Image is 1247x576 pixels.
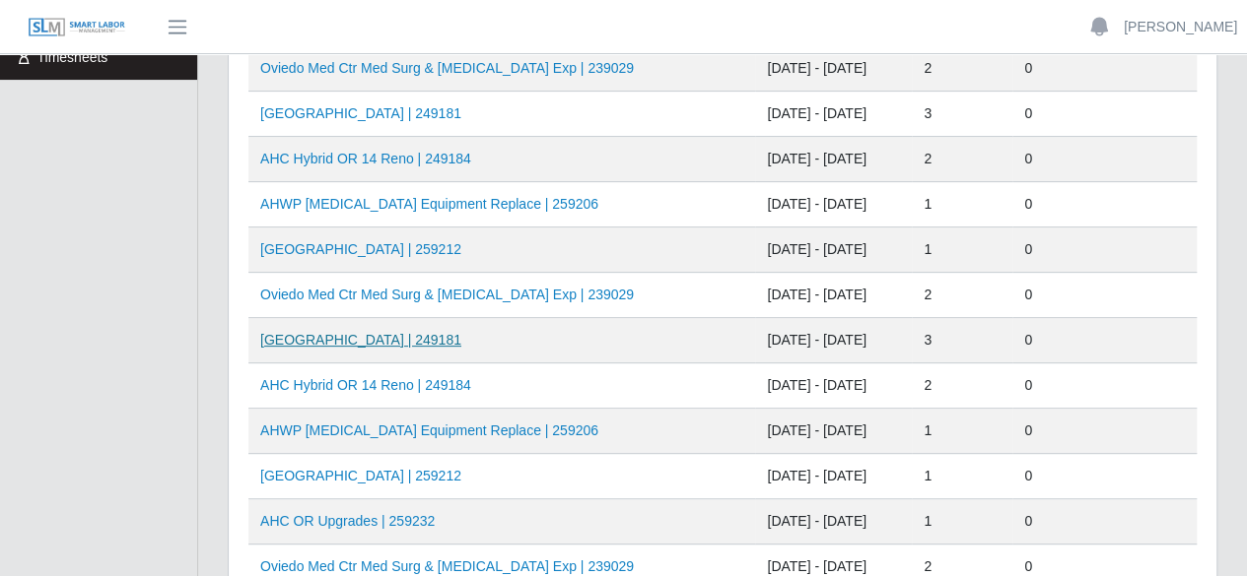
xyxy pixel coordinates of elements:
[28,17,126,38] img: SLM Logo
[912,454,1012,499] td: 1
[1012,409,1197,454] td: 0
[755,318,912,363] td: [DATE] - [DATE]
[912,227,1012,273] td: 1
[755,45,912,92] td: [DATE] - [DATE]
[260,196,598,212] a: AHWP [MEDICAL_DATA] Equipment Replace | 259206
[1012,227,1197,273] td: 0
[1012,454,1197,499] td: 0
[260,513,435,529] a: AHC OR Upgrades | 259232
[755,454,912,499] td: [DATE] - [DATE]
[1012,45,1197,92] td: 0
[912,137,1012,182] td: 2
[912,182,1012,227] td: 1
[1012,499,1197,544] td: 0
[755,137,912,182] td: [DATE] - [DATE]
[755,499,912,544] td: [DATE] - [DATE]
[755,92,912,137] td: [DATE] - [DATE]
[1124,17,1237,37] a: [PERSON_NAME]
[260,105,461,121] a: [GEOGRAPHIC_DATA] | 249181
[260,422,598,438] a: AHWP [MEDICAL_DATA] Equipment Replace | 259206
[755,227,912,273] td: [DATE] - [DATE]
[1012,363,1197,409] td: 0
[1012,182,1197,227] td: 0
[755,273,912,318] td: [DATE] - [DATE]
[755,182,912,227] td: [DATE] - [DATE]
[1012,273,1197,318] td: 0
[1012,137,1197,182] td: 0
[260,468,461,483] a: [GEOGRAPHIC_DATA] | 259212
[260,151,471,166] a: AHC Hybrid OR 14 Reno | 249184
[755,363,912,409] td: [DATE] - [DATE]
[260,332,461,348] a: [GEOGRAPHIC_DATA] | 249181
[1012,318,1197,363] td: 0
[912,45,1012,92] td: 2
[912,318,1012,363] td: 3
[912,363,1012,409] td: 2
[912,273,1012,318] td: 2
[912,499,1012,544] td: 1
[755,409,912,454] td: [DATE] - [DATE]
[260,377,471,393] a: AHC Hybrid OR 14 Reno | 249184
[260,558,634,574] a: Oviedo Med Ctr Med Surg & [MEDICAL_DATA] Exp | 239029
[37,49,108,65] span: Timesheets
[912,92,1012,137] td: 3
[1012,92,1197,137] td: 0
[260,241,461,257] a: [GEOGRAPHIC_DATA] | 259212
[260,60,634,76] a: Oviedo Med Ctr Med Surg & [MEDICAL_DATA] Exp | 239029
[912,409,1012,454] td: 1
[260,287,634,302] a: Oviedo Med Ctr Med Surg & [MEDICAL_DATA] Exp | 239029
